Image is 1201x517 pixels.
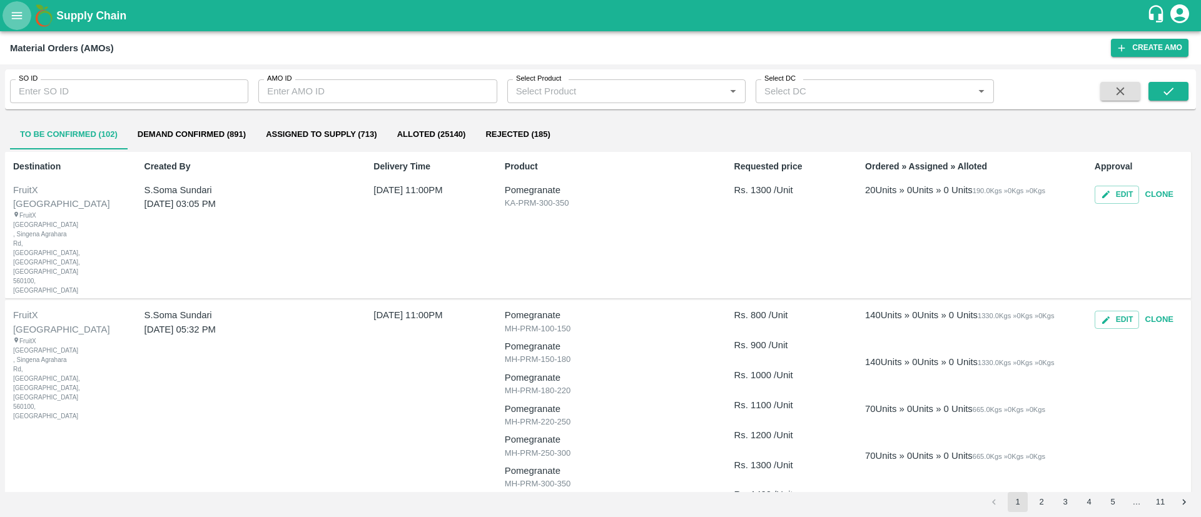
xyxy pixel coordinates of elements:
button: Edit [1095,311,1139,329]
p: [DATE] 11:00PM [373,183,452,197]
label: SO ID [19,74,38,84]
p: Pomegranate [505,433,696,446]
a: Supply Chain [56,7,1147,24]
p: Rs. 1000 /Unit [734,368,828,382]
p: Pomegranate [505,183,696,197]
p: Destination [13,160,106,173]
div: 140 Units » 0 Units » 0 Units [865,308,978,322]
label: Select DC [764,74,796,84]
p: MH-PRM-100-150 [505,323,696,335]
div: FruitX [GEOGRAPHIC_DATA] [13,308,104,336]
p: Rs. 1400 /Unit [734,488,828,501]
button: Clone [1139,309,1179,331]
div: account of current user [1168,3,1191,29]
div: FruitX [GEOGRAPHIC_DATA] , Singena Agrahara Rd, [GEOGRAPHIC_DATA], [GEOGRAPHIC_DATA], [GEOGRAPHIC... [13,211,68,295]
p: Approval [1095,160,1188,173]
span: 665.0 Kgs » 0 Kgs » 0 Kgs [973,453,1045,460]
div: customer-support [1147,4,1168,27]
button: Create AMO [1111,39,1188,57]
p: S.Soma Sundari [144,308,321,322]
button: Open [725,83,741,99]
p: [DATE] 03:05 PM [144,197,321,211]
div: FruitX [GEOGRAPHIC_DATA] , Singena Agrahara Rd, [GEOGRAPHIC_DATA], [GEOGRAPHIC_DATA], [GEOGRAPHIC... [13,336,68,421]
button: Go to page 3 [1055,492,1075,512]
p: Delivery Time [373,160,467,173]
p: S.Soma Sundari [144,183,321,197]
input: Enter SO ID [10,79,248,103]
button: Go to page 2 [1031,492,1052,512]
label: AMO ID [267,74,292,84]
div: 20 Units » 0 Units » 0 Units [865,183,973,197]
div: 140 Units » 0 Units » 0 Units [865,355,978,369]
p: Requested price [734,160,828,173]
button: open drawer [3,1,31,30]
button: Edit [1095,186,1139,204]
button: Rejected (185) [475,119,560,149]
p: Created By [144,160,336,173]
span: 190.0 Kgs » 0 Kgs » 0 Kgs [973,187,1045,194]
p: Pomegranate [505,402,696,416]
div: 70 Units » 0 Units » 0 Units [865,449,973,463]
p: Rs. 1200 /Unit [734,428,828,442]
p: Rs. 1300 /Unit [734,458,828,472]
span: 665.0 Kgs » 0 Kgs » 0 Kgs [973,406,1045,413]
button: Alloted (25140) [387,119,476,149]
button: Open [973,83,990,99]
img: logo [31,3,56,28]
p: Pomegranate [505,308,696,322]
button: Go to page 4 [1079,492,1099,512]
p: MH-PRM-180-220 [505,384,696,397]
p: Pomegranate [505,464,696,478]
label: Select Product [516,74,561,84]
button: Clone [1139,184,1179,206]
input: Enter AMO ID [258,79,497,103]
p: Pomegranate [505,371,696,384]
p: MH-PRM-250-300 [505,447,696,459]
button: Go to next page [1174,492,1194,512]
button: Go to page 11 [1150,492,1170,512]
p: [DATE] 05:32 PM [144,323,321,336]
button: page 1 [1008,492,1028,512]
b: Supply Chain [56,9,126,22]
button: To Be Confirmed (102) [10,119,128,149]
button: Go to page 5 [1103,492,1123,512]
p: Rs. 1100 /Unit [734,398,828,412]
p: Pomegranate [505,339,696,353]
span: 1330.0 Kgs » 0 Kgs » 0 Kgs [978,359,1054,366]
p: MH-PRM-220-250 [505,416,696,428]
p: Rs. 900 /Unit [734,338,828,352]
p: [DATE] 11:00PM [373,308,452,322]
p: MH-PRM-150-180 [505,353,696,366]
p: Rs. 1300 /Unit [734,183,828,197]
button: Demand Confirmed (891) [128,119,256,149]
div: 70 Units » 0 Units » 0 Units [865,402,973,416]
input: Select DC [759,83,953,99]
div: FruitX [GEOGRAPHIC_DATA] [13,183,104,211]
p: Product [505,160,696,173]
nav: pagination navigation [982,492,1196,512]
button: Assigned to Supply (713) [256,119,387,149]
div: … [1127,496,1147,508]
span: 1330.0 Kgs » 0 Kgs » 0 Kgs [978,312,1054,319]
div: Material Orders (AMOs) [10,40,114,56]
p: Rs. 800 /Unit [734,308,828,322]
p: Ordered » Assigned » Alloted [865,160,1057,173]
p: KA-PRM-300-350 [505,197,696,209]
input: Select Product [511,83,721,99]
p: MH-PRM-300-350 [505,478,696,490]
